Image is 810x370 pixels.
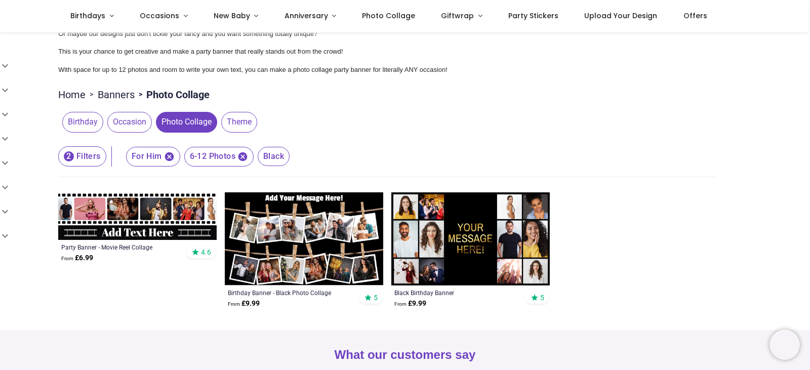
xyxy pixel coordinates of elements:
button: Theme [217,112,257,132]
span: > [86,90,98,100]
img: Personalised Birthday Backdrop Banner - Black Photo Collage - 12 Photo Upload [225,192,383,286]
span: 5 [540,293,544,302]
a: Home [58,88,86,102]
span: From [394,301,407,307]
span: Birthday [62,112,103,132]
img: Personalised Black Birthday Backdrop Banner - 12 Photo Upload [391,192,550,285]
span: Birthdays [70,11,105,21]
button: 2Filters [58,146,106,167]
span: 6-12 Photos [184,147,254,167]
a: Party Banner - Movie Reel Collage [61,243,183,251]
span: > [135,90,146,100]
span: Occasion [107,112,152,132]
span: Photo Collage [156,112,217,132]
span: Upload Your Design [584,11,657,21]
a: Black Birthday Banner [394,289,516,297]
span: With space for up to 12 photos and room to write your own text, you can make a photo collage part... [58,66,448,73]
li: Photo Collage [135,88,210,102]
span: New Baby [214,11,250,21]
span: From [228,301,240,307]
span: For Him [126,147,180,167]
span: Anniversary [285,11,328,21]
span: 4.6 [201,248,211,257]
span: Offers [683,11,707,21]
span: Black [258,147,290,166]
span: Occasions [140,11,179,21]
strong: £ 6.99 [61,253,93,263]
button: Birthday [58,112,103,132]
a: Banners [98,88,135,102]
button: Occasion [103,112,152,132]
strong: £ 9.99 [394,299,426,309]
span: This is your chance to get creative and make a party banner that really stands out from the crowd! [58,48,343,55]
h2: What our customers say [58,346,752,363]
span: Theme [221,112,257,132]
span: From [61,256,73,261]
button: Photo Collage [152,112,217,132]
span: 2 [64,151,73,161]
a: Birthday Banner - Black Photo Collage [228,289,350,297]
span: 5 [374,293,378,302]
img: Personalised Party Banner - Movie Reel Collage - 6 Photo Upload [58,192,217,240]
strong: £ 9.99 [228,299,260,309]
span: Photo Collage [362,11,415,21]
iframe: Brevo live chat [769,330,800,360]
span: Or maybe our designs just don't tickle your fancy and you want something totally unique? [58,30,317,37]
span: Party Stickers [508,11,558,21]
span: Giftwrap [441,11,474,21]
